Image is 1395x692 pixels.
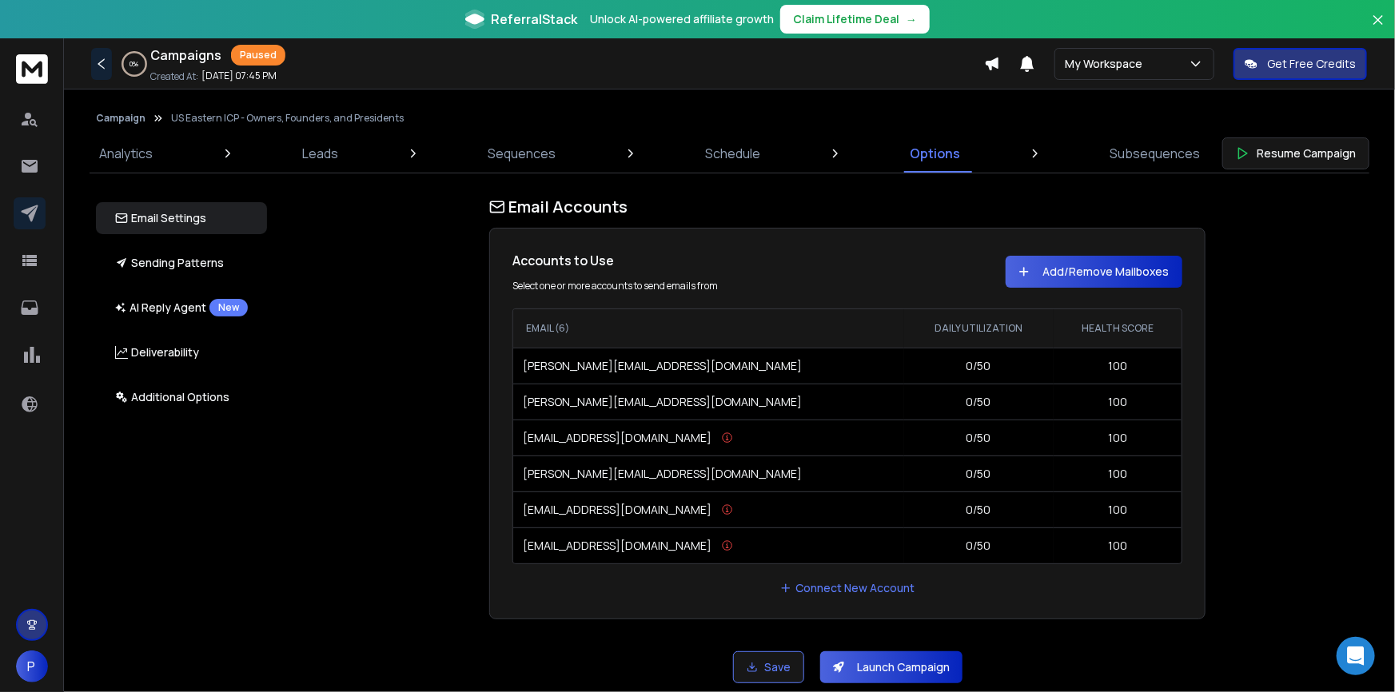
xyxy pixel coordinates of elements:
h1: Campaigns [150,46,221,65]
button: P [16,650,48,682]
span: ReferralStack [491,10,577,29]
div: Paused [231,45,285,66]
button: Email Settings [96,202,267,234]
a: Options [900,134,970,173]
a: Analytics [90,134,162,173]
button: Campaign [96,112,145,125]
p: Unlock AI-powered affiliate growth [590,11,774,27]
button: Get Free Credits [1234,48,1367,80]
p: Analytics [99,144,153,163]
h1: Email Accounts [489,196,1206,218]
p: [DATE] 07:45 PM [201,70,277,82]
p: Get Free Credits [1267,56,1356,72]
button: Resume Campaign [1222,137,1369,169]
p: Created At: [150,70,198,83]
p: Email Settings [115,210,206,226]
p: US Eastern ICP - Owners, Founders, and Presidents [171,112,404,125]
p: Subsequences [1110,144,1200,163]
button: Claim Lifetime Deal→ [780,5,930,34]
p: Options [910,144,960,163]
p: Leads [302,144,338,163]
span: → [906,11,917,27]
p: Schedule [705,144,760,163]
a: Subsequences [1100,134,1210,173]
button: Close banner [1368,10,1389,48]
div: Open Intercom Messenger [1337,637,1375,675]
p: 0 % [130,59,139,69]
a: Schedule [696,134,770,173]
p: My Workspace [1065,56,1149,72]
a: Leads [293,134,348,173]
p: Sequences [488,144,556,163]
a: Sequences [478,134,565,173]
